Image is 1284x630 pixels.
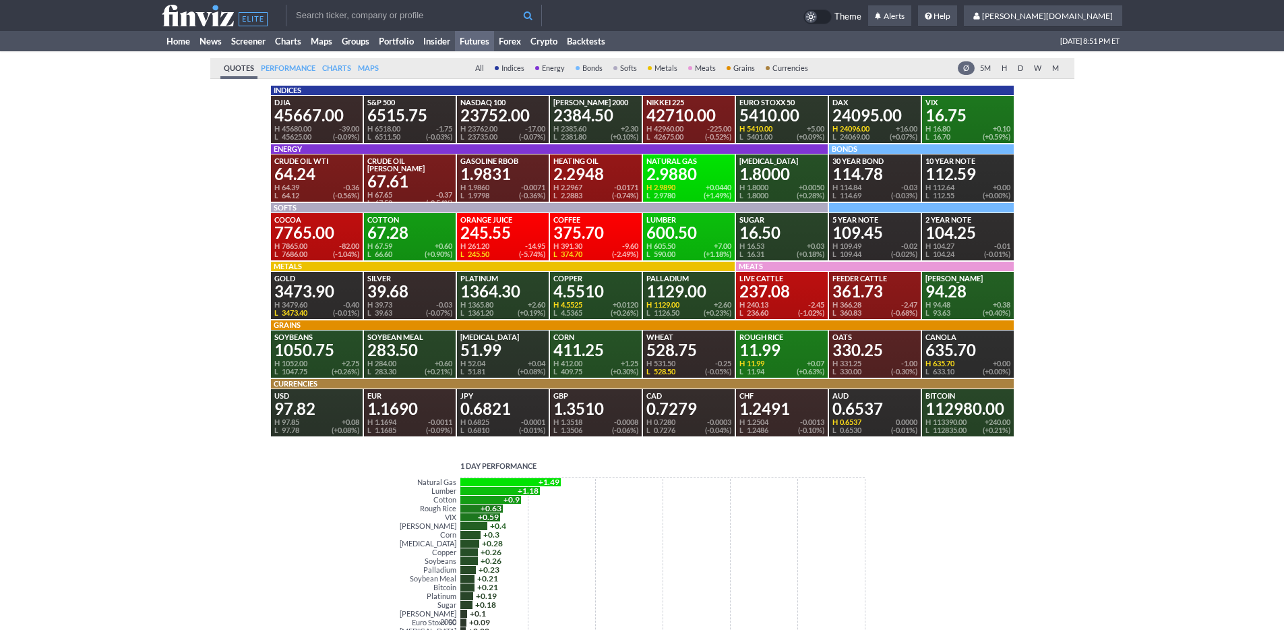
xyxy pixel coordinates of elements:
[553,107,638,123] div: 2384.50
[274,125,280,133] span: H
[426,125,452,141] div: -1.75 ( -0.03% )
[918,5,957,27] a: Help
[319,58,355,79] a: Charts
[460,166,545,182] div: 1.9831
[367,173,452,190] div: 67.61
[643,86,735,143] a: Nikkei 22542710.00H 42960.00L 42675.00-225.00(-0.52%)
[924,301,952,309] div: 94.48
[831,183,863,192] div: 114.84
[925,225,1010,241] div: 104.25
[460,275,545,282] div: Platinum
[553,125,559,133] span: H
[273,309,309,317] div: 3473.40
[739,157,824,165] div: [MEDICAL_DATA]
[519,242,545,258] div: -14.95 ( -5.74% )
[922,203,1014,260] a: 2 Year Note104.25H 104.27L 104.24-0.01(-0.01%)
[553,166,638,182] div: 2.2948
[553,283,638,299] div: 4.5510
[366,250,394,258] div: 66.60
[367,275,452,282] div: Silver
[832,216,917,223] div: 5 Year Note
[367,225,452,241] div: 67.28
[460,250,465,258] span: L
[739,133,744,141] span: L
[226,31,270,51] a: Screener
[553,309,558,317] span: L
[739,242,745,250] span: H
[366,309,394,317] div: 39.63
[739,283,824,299] div: 237.08
[646,275,731,282] div: Palladium
[274,133,279,141] span: L
[925,250,930,258] span: L
[460,216,545,223] div: Orange Juice
[459,309,495,317] div: 1361.20
[645,133,685,141] div: 42675.00
[552,133,588,141] div: 2381.80
[552,125,588,133] div: 2385.60
[832,301,838,309] span: H
[646,125,652,133] span: H
[646,216,731,223] div: Lumber
[553,98,638,106] div: [PERSON_NAME] 2000
[829,203,921,260] a: 5 Year Note109.45H 109.49L 109.44-0.02(-0.02%)
[739,275,824,282] div: Live Cattle
[924,192,956,200] div: 112.55
[274,216,359,223] div: Cocoa
[367,133,372,141] span: L
[367,125,373,133] span: H
[891,183,917,200] div: -0.03 ( -0.03% )
[611,125,638,141] div: +2.30 ( +0.10% )
[530,61,570,75] a: Energy
[739,183,745,192] span: H
[925,192,930,200] span: L
[367,301,373,309] span: H
[374,31,419,51] a: Portfolio
[739,225,824,241] div: 16.50
[162,31,195,51] a: Home
[271,203,363,260] a: SOFTSCocoa7765.00H 7865.00L 7686.00-82.00(-1.04%)
[271,262,363,319] a: METALSGold3473.90H 3479.60L 3473.40-0.40(-0.01%)
[924,183,956,192] div: 112.64
[364,144,456,202] a: Crude Oil [PERSON_NAME]67.61H 67.65L 67.52-0.37(-0.54%)
[460,192,465,200] span: L
[739,125,745,133] span: H
[831,133,871,141] div: 24069.00
[963,63,969,72] span: Ø
[367,98,452,106] div: S&P 500
[570,61,608,75] a: Bonds
[366,133,402,141] div: 6511.50
[552,192,584,200] div: 2.2883
[274,225,359,241] div: 7765.00
[643,203,735,260] a: Lumber600.50H 605.50L 590.00+7.00(+1.18%)
[457,86,549,143] a: Nasdaq 10023752.00H 23762.00L 23735.00-17.00(-0.07%)
[562,31,610,51] a: Backtests
[925,133,930,141] span: L
[704,183,731,200] div: +0.0440 ( +1.49% )
[646,242,652,250] span: H
[646,301,652,309] span: H
[460,125,466,133] span: H
[366,191,394,199] div: 67.65
[457,144,549,202] a: Gasoline RBOB1.9831H 1.9860L 1.9798-0.0071(-0.36%)
[925,125,931,133] span: H
[271,144,363,202] a: ENERGYCrude Oil WTI64.24H 64.39L 64.12-0.36(-0.56%)
[721,61,760,75] a: Grains
[220,58,257,79] a: Quotes
[704,301,731,317] div: +2.60 ( +0.23% )
[925,216,1010,223] div: 2 Year Note
[738,250,766,258] div: 16.31
[273,242,309,250] div: 7865.00
[366,242,394,250] div: 67.59
[550,262,642,319] a: Copper4.5510H 4.5525L 4.5365+0.0120(+0.26%)
[983,183,1010,200] div: +0.00 ( +0.00% )
[832,283,917,299] div: 361.73
[552,309,584,317] div: 4.5365
[738,242,766,250] div: 16.53
[274,107,359,123] div: 45667.00
[333,301,359,317] div: -0.40 ( -0.01% )
[550,203,642,260] a: Coffee375.70H 391.30L 374.70-9.60(-2.49%)
[274,283,359,299] div: 3473.90
[271,262,364,271] div: METALS
[333,125,359,141] div: -39.00 ( -0.09% )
